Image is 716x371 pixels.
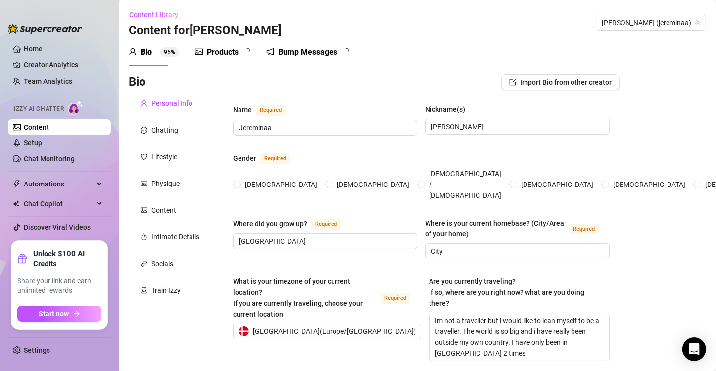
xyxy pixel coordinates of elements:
span: What is your timezone of your current location? If you are currently traveling, choose your curre... [233,278,363,318]
input: Where is your current homebase? (City/Area of your home) [431,246,601,257]
div: Where is your current homebase? (City/Area of your home) [425,218,565,239]
div: Train Izzy [151,285,181,296]
div: Socials [151,258,173,269]
span: [DEMOGRAPHIC_DATA] [609,179,689,190]
span: loading [242,48,250,56]
img: dk [239,326,249,336]
span: picture [195,48,203,56]
img: Chat Copilot [13,200,19,207]
label: Name [233,104,296,116]
input: Nickname(s) [431,121,601,132]
div: Bump Messages [278,46,337,58]
span: loading [341,48,349,56]
div: Physique [151,178,180,189]
span: Chat Copilot [24,196,94,212]
span: Share your link and earn unlimited rewards [17,277,101,296]
div: Content [151,205,176,216]
div: Products [207,46,239,58]
span: link [141,260,147,267]
span: fire [141,233,147,240]
button: Import Bio from other creator [501,74,620,90]
img: logo-BBDzfeDw.svg [8,24,82,34]
span: idcard [141,180,147,187]
span: notification [266,48,274,56]
span: experiment [141,287,147,294]
a: Home [24,45,43,53]
div: Chatting [151,125,178,136]
div: Where did you grow up? [233,218,307,229]
label: Nickname(s) [425,104,472,115]
a: Discover Viral Videos [24,223,91,231]
span: [DEMOGRAPHIC_DATA] [241,179,321,190]
div: Bio [141,46,152,58]
div: Name [233,104,252,115]
span: Are you currently traveling? If so, where are you right now? what are you doing there? [429,278,584,307]
button: Start nowarrow-right [17,306,101,322]
span: Required [311,219,341,230]
span: thunderbolt [13,180,21,188]
button: Content Library [129,7,186,23]
span: Required [256,105,286,116]
a: Creator Analytics [24,57,103,73]
label: Gender [233,152,301,164]
span: Import Bio from other creator [520,78,612,86]
textarea: Im not a traveller but i would like to lean myself to be a traveller. The world is so big and i h... [430,313,609,361]
div: Personal Info [151,98,192,109]
span: heart [141,153,147,160]
span: [DEMOGRAPHIC_DATA] / [DEMOGRAPHIC_DATA] [425,168,505,201]
span: [DEMOGRAPHIC_DATA] [333,179,413,190]
h3: Bio [129,74,146,90]
label: Where is your current homebase? (City/Area of your home) [425,218,609,239]
img: AI Chatter [68,100,83,115]
span: picture [141,207,147,214]
div: Intimate Details [151,232,199,242]
div: Lifestyle [151,151,177,162]
span: Content Library [129,11,178,19]
span: Start now [39,310,69,318]
span: Required [381,293,410,304]
input: Where did you grow up? [239,236,409,247]
span: [GEOGRAPHIC_DATA] ( Europe/[GEOGRAPHIC_DATA] ) [253,324,416,339]
sup: 95% [160,47,179,57]
span: arrow-right [73,310,80,317]
a: Setup [24,139,42,147]
span: user [129,48,137,56]
div: Nickname(s) [425,104,465,115]
span: [DEMOGRAPHIC_DATA] [517,179,597,190]
span: Required [260,153,290,164]
a: Chat Monitoring [24,155,75,163]
span: Required [569,224,599,234]
span: import [509,79,516,86]
span: user [141,100,147,107]
div: Open Intercom Messenger [682,337,706,361]
strong: Unlock $100 AI Credits [33,249,101,269]
span: Mina (jereminaa) [602,15,700,30]
div: Gender [233,153,256,164]
span: team [695,20,701,26]
label: Where did you grow up? [233,218,352,230]
a: Content [24,123,49,131]
input: Name [239,122,409,133]
span: message [141,127,147,134]
span: Automations [24,176,94,192]
span: gift [17,254,27,264]
a: Settings [24,346,50,354]
a: Team Analytics [24,77,72,85]
h3: Content for [PERSON_NAME] [129,23,282,39]
span: Izzy AI Chatter [14,104,64,114]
